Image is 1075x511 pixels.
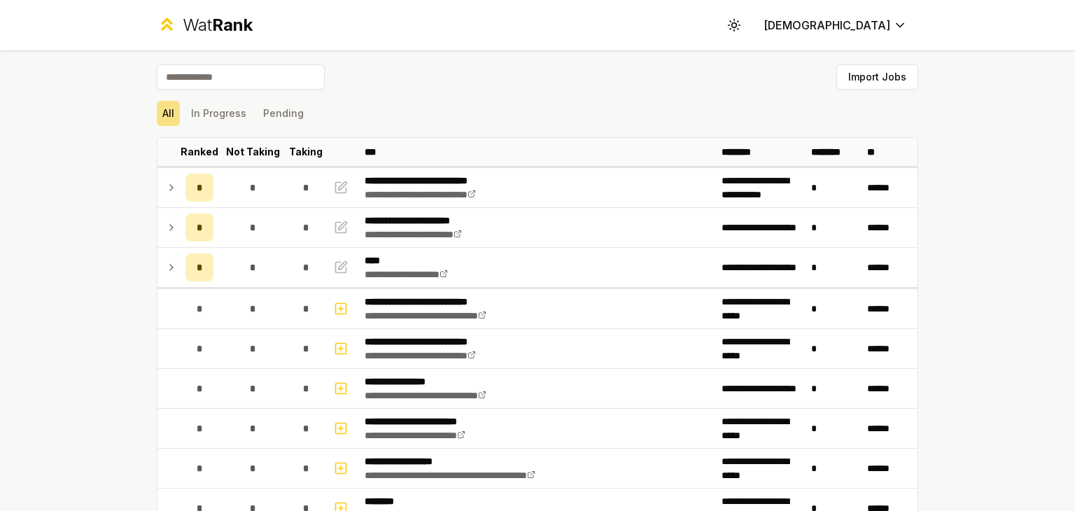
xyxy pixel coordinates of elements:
p: Taking [289,145,323,159]
span: Rank [212,15,253,35]
p: Not Taking [226,145,280,159]
p: Ranked [181,145,218,159]
span: [DEMOGRAPHIC_DATA] [764,17,890,34]
button: All [157,101,180,126]
button: Pending [258,101,309,126]
button: Import Jobs [836,64,918,90]
a: WatRank [157,14,253,36]
button: [DEMOGRAPHIC_DATA] [752,13,918,38]
div: Wat [183,14,253,36]
button: In Progress [185,101,252,126]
